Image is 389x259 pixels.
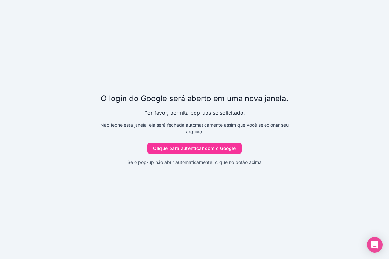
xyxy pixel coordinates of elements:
[127,159,262,165] font: Se o pop-up não abrir automaticamente, clique no botão acima
[367,237,383,253] div: Open Intercom Messenger
[153,146,236,151] font: Clique para autenticar com o Google
[101,94,288,103] font: O login do Google será aberto em uma nova janela.
[147,143,241,154] button: Clique para autenticar com o Google
[144,110,245,116] font: Por favor, permita pop-ups se solicitado.
[100,122,289,134] font: Não feche esta janela, ela será fechada automaticamente assim que você selecionar seu arquivo.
